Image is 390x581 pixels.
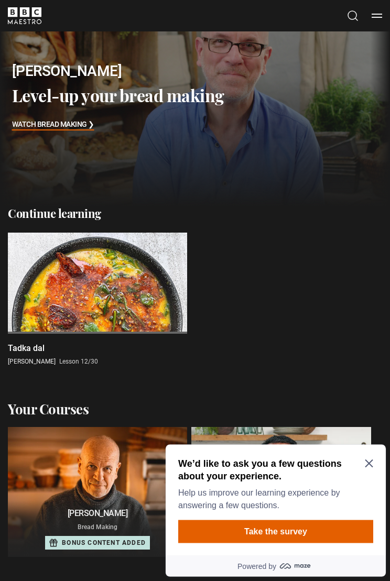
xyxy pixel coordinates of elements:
span: [PERSON_NAME] [8,358,56,366]
h3: Level-up your bread making [12,86,224,106]
svg: BBC Maestro [8,7,41,24]
a: Tadka dal [PERSON_NAME] Lesson 12/30 [8,233,187,367]
h2: Your Courses [8,400,89,419]
h2: [PERSON_NAME] [12,61,224,82]
span: Lesson 12/30 [59,358,98,366]
p: Tadka dal [8,343,45,355]
h2: [PERSON_NAME] [14,509,181,519]
h2: We’d like to ask you a few questions about your experience. [17,17,208,42]
a: [PERSON_NAME] Bread Making Bonus content added [8,427,187,557]
p: Help us improve our learning experience by answering a few questions. [17,46,208,71]
button: Close Maze Prompt [203,19,212,27]
button: Toggle navigation [372,10,382,21]
div: Optional study invitation [4,4,224,136]
h2: Continue learning [8,207,382,221]
p: Bread Making [14,523,181,532]
a: [PERSON_NAME] Modern Indian Cooking [191,427,371,557]
h3: Watch Bread Making ❯ [12,119,94,133]
a: Powered by maze [4,115,224,136]
p: Bonus content added [62,539,146,548]
button: Take the survey [17,80,212,103]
